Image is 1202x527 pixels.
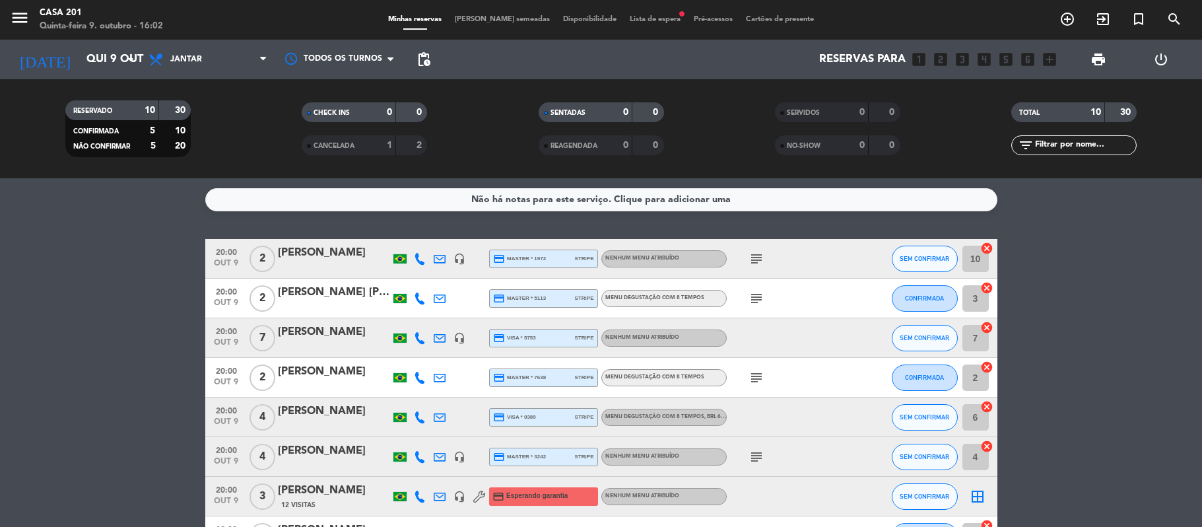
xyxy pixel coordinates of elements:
span: master * 3242 [493,451,547,463]
i: [DATE] [10,45,80,74]
div: Casa 201 [40,7,163,20]
div: Não há notas para este serviço. Clique para adicionar uma [471,192,731,207]
span: Disponibilidade [556,16,623,23]
i: headset_mic [453,451,465,463]
span: out 9 [210,259,243,274]
span: SEM CONFIRMAR [900,453,949,460]
strong: 0 [859,108,865,117]
span: Nenhum menu atribuído [605,454,679,459]
strong: 0 [623,108,628,117]
strong: 0 [889,108,897,117]
input: Filtrar por nome... [1034,138,1136,153]
i: menu [10,8,30,28]
span: Minhas reservas [382,16,448,23]
span: 4 [250,404,275,431]
span: Menu degustação com 8 tempos [605,295,704,300]
span: TOTAL [1019,110,1040,116]
span: Pré-acessos [687,16,739,23]
i: credit_card [493,372,505,384]
span: SENTADAS [551,110,585,116]
span: NÃO CONFIRMAR [73,143,130,150]
span: out 9 [210,338,243,353]
i: credit_card [493,293,505,304]
span: master * 1972 [493,253,547,265]
i: credit_card [492,491,504,503]
div: [PERSON_NAME] [278,442,390,460]
span: NO-SHOW [787,143,820,149]
i: looks_5 [997,51,1015,68]
button: SEM CONFIRMAR [892,444,958,470]
i: looks_6 [1019,51,1036,68]
span: master * 7638 [493,372,547,384]
i: cancel [980,242,993,255]
i: subject [749,251,764,267]
span: Nenhum menu atribuído [605,493,679,499]
strong: 10 [1090,108,1101,117]
i: border_all [970,489,985,505]
div: [PERSON_NAME] [278,363,390,380]
button: CONFIRMADA [892,285,958,312]
strong: 20 [175,141,188,151]
i: cancel [980,361,993,374]
span: Esperando garantia [506,491,568,501]
span: 20:00 [210,402,243,417]
button: SEM CONFIRMAR [892,483,958,510]
span: CONFIRMADA [905,295,944,302]
span: SEM CONFIRMAR [900,413,949,421]
button: SEM CONFIRMAR [892,246,958,272]
span: [PERSON_NAME] semeadas [448,16,556,23]
span: SERVIDOS [787,110,820,116]
strong: 0 [653,141,661,150]
i: subject [749,370,764,386]
i: looks_3 [954,51,971,68]
div: [PERSON_NAME] [278,482,390,499]
span: 20:00 [210,481,243,497]
i: looks_two [932,51,949,68]
i: arrow_drop_down [123,52,139,67]
strong: 1 [387,141,392,150]
span: SEM CONFIRMAR [900,334,949,341]
span: stripe [575,254,594,263]
button: CONFIRMADA [892,365,958,391]
strong: 2 [417,141,424,150]
span: 20:00 [210,283,243,299]
span: Nenhum menu atribuído [605,335,679,340]
span: visa * 5753 [493,332,536,344]
span: Cartões de presente [739,16,820,23]
i: headset_mic [453,332,465,344]
span: Reservas para [819,53,906,66]
span: 20:00 [210,323,243,338]
div: [PERSON_NAME] [278,403,390,420]
span: master * 5113 [493,293,547,304]
i: credit_card [493,451,505,463]
span: CANCELADA [314,143,354,149]
i: credit_card [493,253,505,265]
span: REAGENDADA [551,143,597,149]
i: search [1166,11,1182,27]
span: stripe [575,334,594,342]
span: out 9 [210,378,243,393]
span: Lista de espera [623,16,687,23]
i: cancel [980,321,993,334]
span: 2 [250,246,275,272]
span: Jantar [170,55,202,64]
span: stripe [575,294,594,302]
span: CONFIRMADA [905,374,944,381]
strong: 0 [387,108,392,117]
i: subject [749,449,764,465]
button: menu [10,8,30,32]
span: stripe [575,452,594,461]
span: pending_actions [416,52,432,67]
div: [PERSON_NAME] [278,324,390,341]
span: Menu degustação com 8 tempos [605,374,704,380]
span: 2 [250,365,275,391]
span: stripe [575,413,594,421]
span: 7 [250,325,275,351]
div: [PERSON_NAME] [PERSON_NAME] [278,284,390,301]
strong: 0 [859,141,865,150]
i: cancel [980,281,993,295]
span: CHECK INS [314,110,350,116]
i: credit_card [493,332,505,344]
i: turned_in_not [1131,11,1147,27]
span: out 9 [210,497,243,512]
